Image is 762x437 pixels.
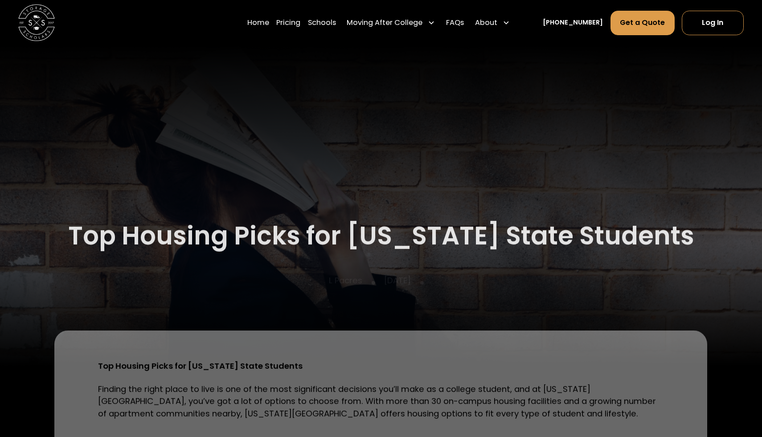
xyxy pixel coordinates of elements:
strong: Top Housing Picks for [US_STATE] State Students [98,360,303,371]
div: Moving After College [347,17,422,29]
div: About [471,10,514,36]
div: Moving After College [343,10,439,36]
a: Home [247,10,269,36]
a: [PHONE_NUMBER] [543,18,603,27]
a: FAQs [446,10,464,36]
a: Schools [308,10,336,36]
p: Finding the right place to live is one of the most significant decisions you’ll make as a college... [98,383,664,420]
p: L Pacres [329,274,362,287]
a: Get a Quote [610,11,675,35]
a: home [18,4,55,41]
img: Storage Scholars main logo [18,4,55,41]
h1: Top Housing Picks for [US_STATE] State Students [68,222,694,250]
p: [DATE] [385,274,411,287]
div: About [475,17,497,29]
a: Pricing [276,10,300,36]
a: Log In [682,11,744,35]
